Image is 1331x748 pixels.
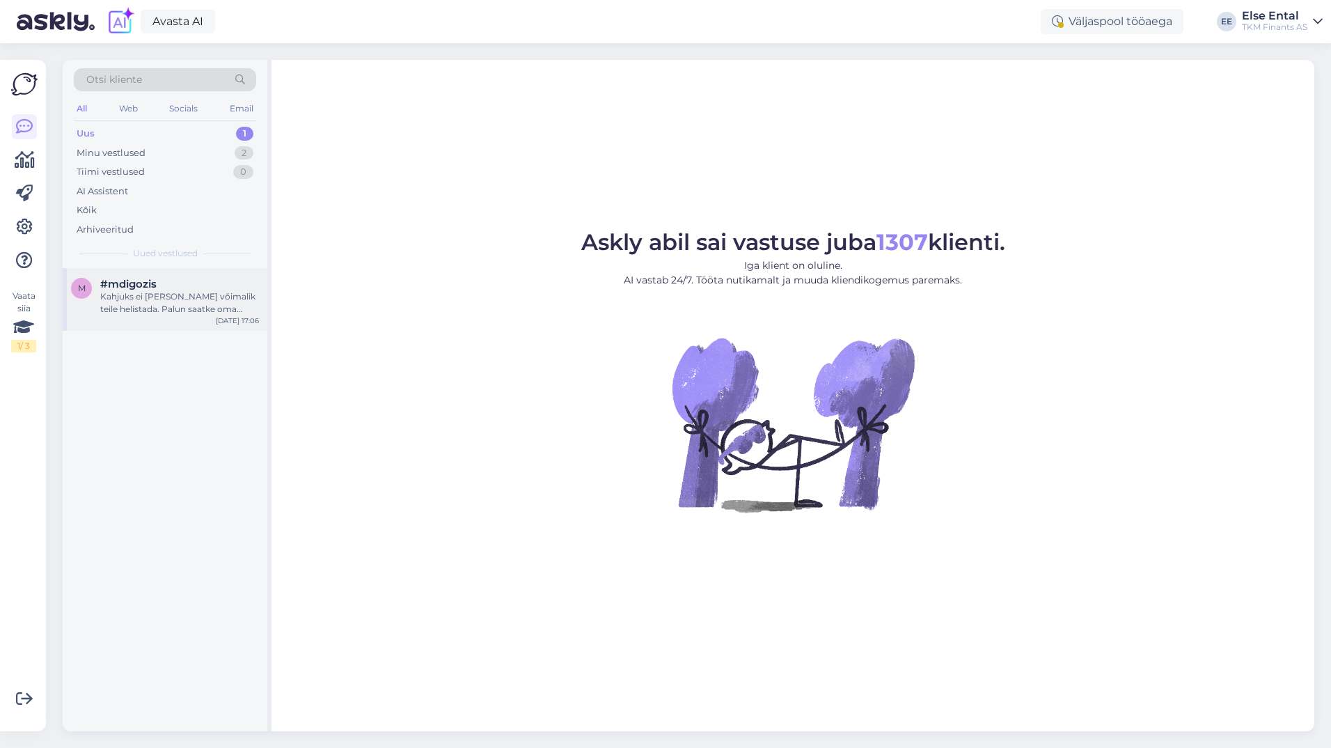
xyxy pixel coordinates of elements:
[581,228,1005,256] span: Askly abil sai vastuse juba klienti.
[77,203,97,217] div: Kõik
[77,146,145,160] div: Minu vestlused
[106,7,135,36] img: explore-ai
[1041,9,1183,34] div: Väljaspool tööaega
[236,127,253,141] div: 1
[11,290,36,352] div: Vaata siia
[11,71,38,98] img: Askly Logo
[74,100,90,118] div: All
[100,278,157,290] span: #mdigozis
[133,247,198,260] span: Uued vestlused
[1242,10,1323,33] a: Else EntalTKM Finants AS
[235,146,253,160] div: 2
[78,283,86,293] span: m
[581,258,1005,288] p: Iga klient on oluline. AI vastab 24/7. Tööta nutikamalt ja muuda kliendikogemus paremaks.
[77,223,134,237] div: Arhiveeritud
[1217,12,1236,31] div: EE
[1242,10,1307,22] div: Else Ental
[141,10,215,33] a: Avasta AI
[77,127,95,141] div: Uus
[668,299,918,550] img: No Chat active
[100,290,259,315] div: Kahjuks ei [PERSON_NAME] võimalik teile helistada. Palun saatke oma päring tasumata summa kohta e...
[77,185,128,198] div: AI Assistent
[876,228,928,256] b: 1307
[227,100,256,118] div: Email
[11,340,36,352] div: 1 / 3
[216,315,259,326] div: [DATE] 17:06
[86,72,142,87] span: Otsi kliente
[233,165,253,179] div: 0
[77,165,145,179] div: Tiimi vestlused
[1242,22,1307,33] div: TKM Finants AS
[166,100,200,118] div: Socials
[116,100,141,118] div: Web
